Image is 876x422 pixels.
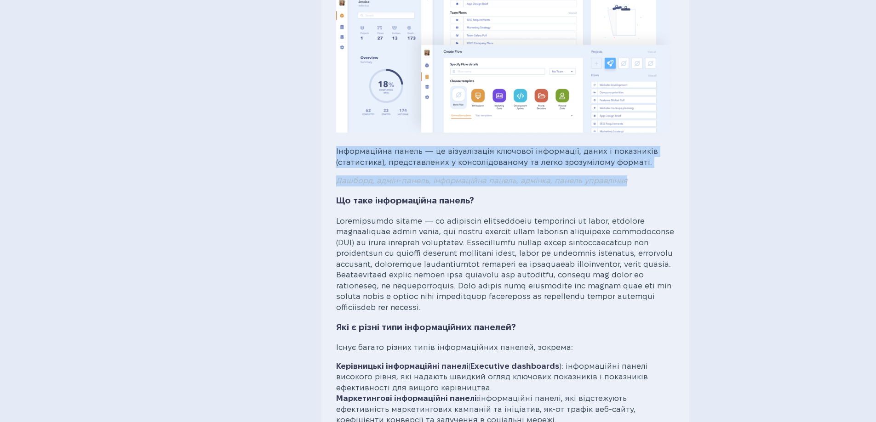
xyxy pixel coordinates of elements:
[336,176,627,185] mark: Дашборд, адмін-панель, інформаційна панель, адмінка, панель управління
[336,342,675,353] p: Існує багато різних типів інформаційних панелей, зокрема:
[336,321,675,334] h3: Які є різні типи інформаційних панелей?
[470,362,559,370] strong: Executive dashboards
[336,146,675,168] p: Інформаційна панель — це візуалізація ключової інформації, даних і показників (статистика), предс...
[336,394,479,402] strong: Маркетингові інформаційні панелі:
[336,216,675,313] p: Loremipsumdo sitame — co adipiscin elitseddoeiu temporinci ut labor, etdolore magnaaliquae admin ...
[336,195,675,207] h3: Що таке інформаційна панель?
[336,362,469,370] strong: Керівницькі інформаційні панелі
